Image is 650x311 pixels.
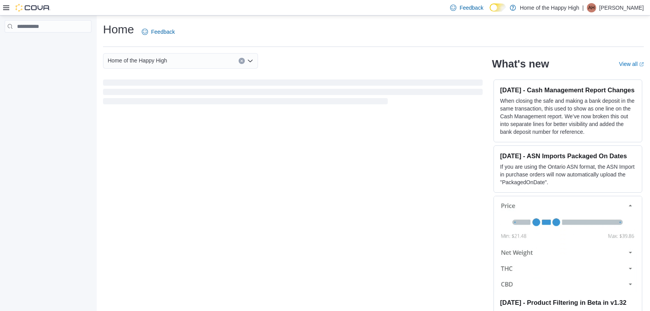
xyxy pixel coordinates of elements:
p: | [582,3,584,12]
h1: Home [103,22,134,37]
button: Open list of options [247,58,253,64]
a: Feedback [139,24,178,40]
p: Home of the Happy High [520,3,579,12]
div: Aidan Haugh-Barnes [587,3,596,12]
p: If you are using the Ontario ASN format, the ASN Import in purchase orders will now automatically... [500,163,636,186]
button: Clear input [239,58,245,64]
span: Feedback [459,4,483,12]
h3: [DATE] - Product Filtering in Beta in v1.32 [500,299,636,306]
h3: [DATE] - Cash Management Report Changes [500,86,636,94]
nav: Complex example [5,34,91,53]
span: Home of the Happy High [108,56,167,65]
span: Feedback [151,28,175,36]
svg: External link [639,62,644,67]
a: View allExternal link [619,61,644,67]
p: When closing the safe and making a bank deposit in the same transaction, this used to show as one... [500,97,636,136]
h2: What's new [492,58,549,70]
span: Loading [103,81,483,106]
img: Cova [15,4,50,12]
h3: [DATE] - ASN Imports Packaged On Dates [500,152,636,160]
span: AH [588,3,595,12]
p: [PERSON_NAME] [599,3,644,12]
input: Dark Mode [490,3,506,12]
